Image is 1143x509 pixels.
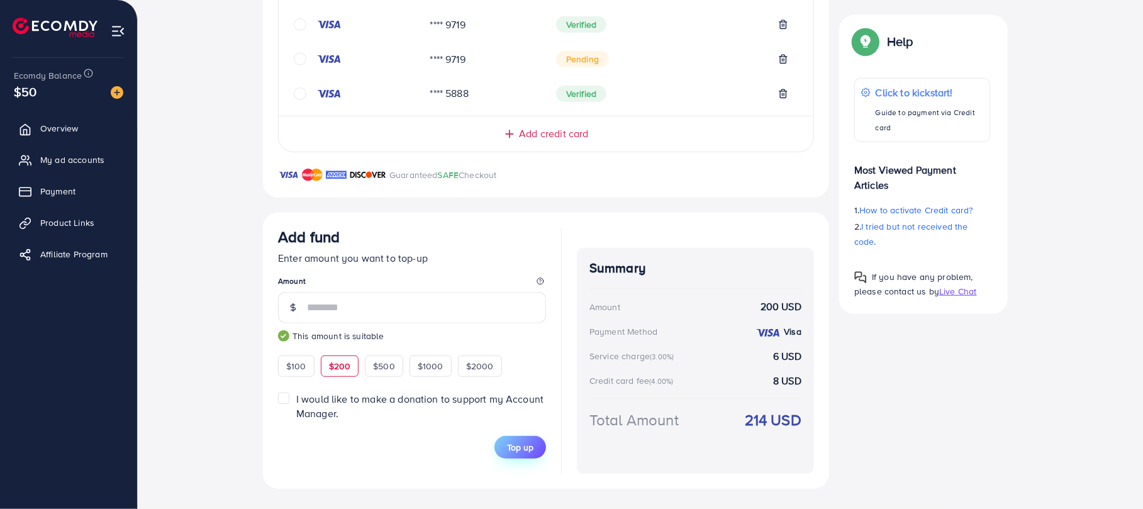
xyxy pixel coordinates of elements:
[316,20,342,30] img: credit
[296,392,544,420] span: I would like to make a donation to support my Account Manager.
[9,147,128,172] a: My ad accounts
[859,204,973,216] span: How to activate Credit card?
[111,86,123,99] img: image
[761,299,801,314] strong: 200 USD
[40,216,94,229] span: Product Links
[329,360,351,372] span: $200
[9,116,128,141] a: Overview
[389,167,497,182] p: Guaranteed Checkout
[939,285,976,298] span: Live Chat
[589,260,801,276] h4: Summary
[854,219,990,249] p: 2.
[507,441,533,454] span: Top up
[773,374,801,388] strong: 8 USD
[40,122,78,135] span: Overview
[418,360,443,372] span: $1000
[466,360,494,372] span: $2000
[9,210,128,235] a: Product Links
[650,352,674,362] small: (3.00%)
[887,34,913,49] p: Help
[326,167,347,182] img: brand
[12,81,38,103] span: $50
[519,126,588,141] span: Add credit card
[589,325,657,338] div: Payment Method
[286,360,306,372] span: $100
[589,350,677,362] div: Service charge
[589,301,620,313] div: Amount
[438,169,459,181] span: SAFE
[9,179,128,204] a: Payment
[854,220,968,248] span: I tried but not received the code.
[854,30,877,53] img: Popup guide
[350,167,386,182] img: brand
[854,203,990,218] p: 1.
[40,248,108,260] span: Affiliate Program
[784,325,801,338] strong: Visa
[294,87,306,100] svg: circle
[556,16,606,33] span: Verified
[745,409,801,431] strong: 214 USD
[649,376,673,386] small: (4.00%)
[589,409,679,431] div: Total Amount
[854,152,990,193] p: Most Viewed Payment Articles
[14,69,82,82] span: Ecomdy Balance
[589,374,677,387] div: Credit card fee
[294,53,306,65] svg: circle
[556,86,606,102] span: Verified
[1090,452,1134,500] iframe: Chat
[40,154,104,166] span: My ad accounts
[373,360,395,372] span: $500
[278,276,546,291] legend: Amount
[13,18,98,37] img: logo
[40,185,75,198] span: Payment
[854,271,973,298] span: If you have any problem, please contact us by
[876,105,983,135] p: Guide to payment via Credit card
[278,330,546,342] small: This amount is suitable
[854,271,867,284] img: Popup guide
[294,18,306,31] svg: circle
[773,349,801,364] strong: 6 USD
[302,167,323,182] img: brand
[876,85,983,100] p: Click to kickstart!
[278,250,546,266] p: Enter amount you want to top-up
[316,89,342,99] img: credit
[9,242,128,267] a: Affiliate Program
[111,24,125,38] img: menu
[755,328,781,338] img: credit
[316,54,342,64] img: credit
[278,330,289,342] img: guide
[556,51,609,67] span: Pending
[278,228,340,246] h3: Add fund
[278,167,299,182] img: brand
[494,436,546,459] button: Top up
